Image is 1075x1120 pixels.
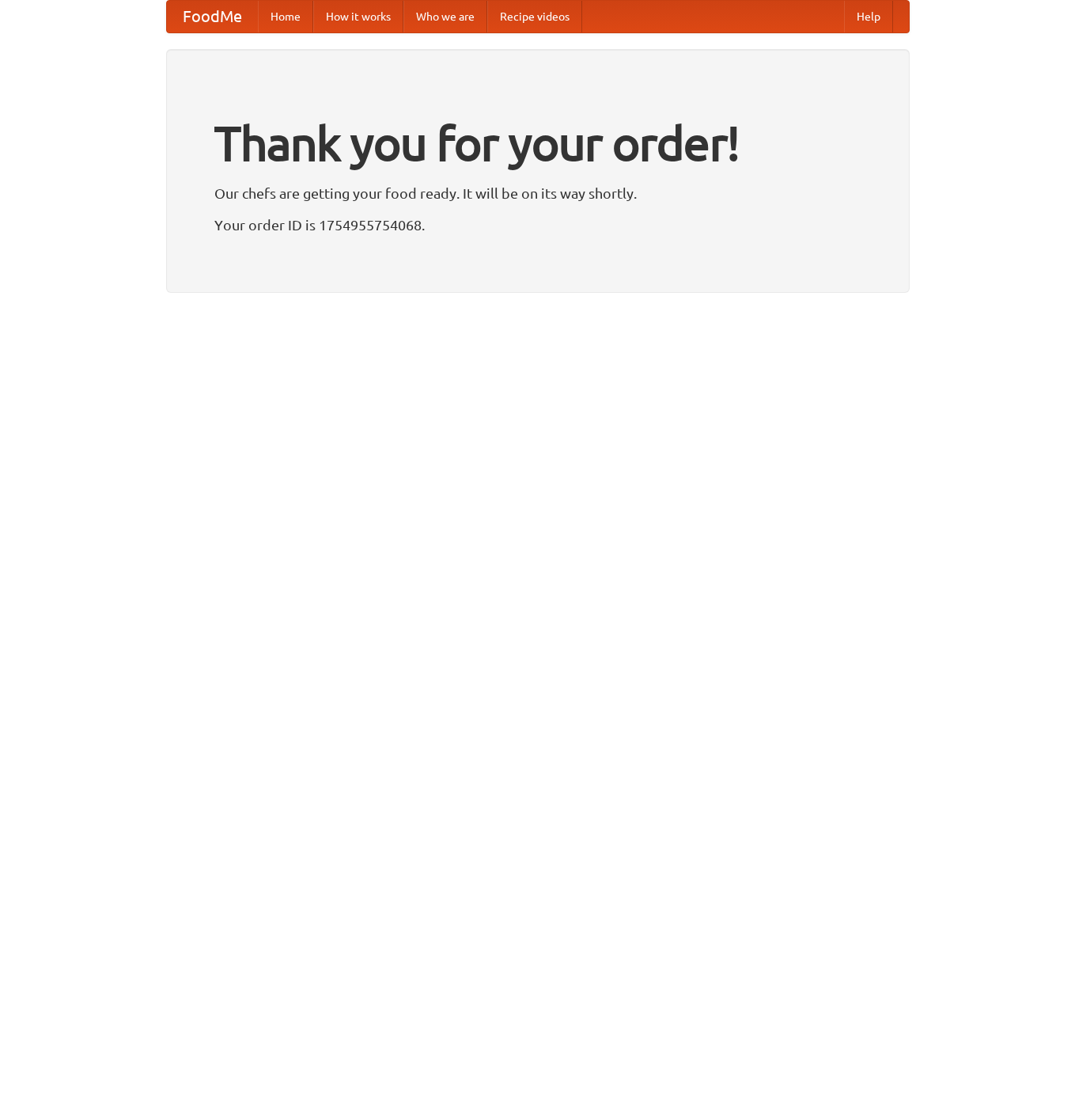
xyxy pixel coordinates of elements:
a: FoodMe [167,1,258,32]
p: Your order ID is 1754955754068. [214,213,861,237]
p: Our chefs are getting your food ready. It will be on its way shortly. [214,181,861,205]
a: Who we are [403,1,487,32]
a: Help [844,1,893,32]
a: How it works [313,1,403,32]
a: Home [258,1,313,32]
h1: Thank you for your order! [214,105,861,181]
a: Recipe videos [487,1,582,32]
